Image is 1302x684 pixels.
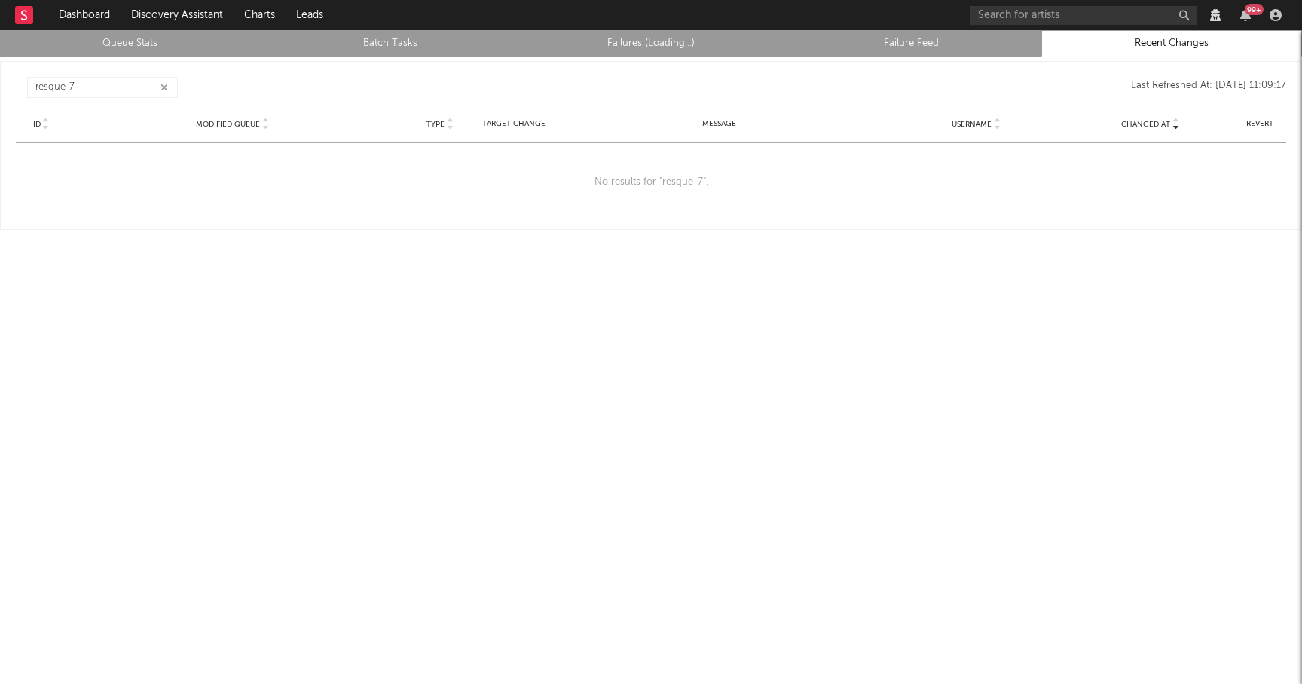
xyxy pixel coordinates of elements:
button: 99+ [1240,9,1251,21]
a: Failure Feed [790,35,1034,53]
div: No results for " resque-7 ". [16,143,1286,221]
span: Type [426,120,445,129]
span: Username [952,120,992,129]
a: Batch Tasks [269,35,513,53]
span: Changed At [1121,120,1170,129]
div: Target Change [481,118,546,130]
div: Revert [1241,118,1279,130]
a: Recent Changes [1050,35,1294,53]
div: 99 + [1245,4,1264,15]
input: Search for artists [970,6,1197,25]
a: Queue Stats [8,35,252,53]
a: Failures (Loading...) [529,35,773,53]
span: ID [33,120,41,129]
input: Search... [27,77,178,98]
span: Modified Queue [196,120,260,129]
div: Message [553,118,885,130]
div: Last Refreshed At: [DATE] 11:09:17 [178,77,1286,98]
